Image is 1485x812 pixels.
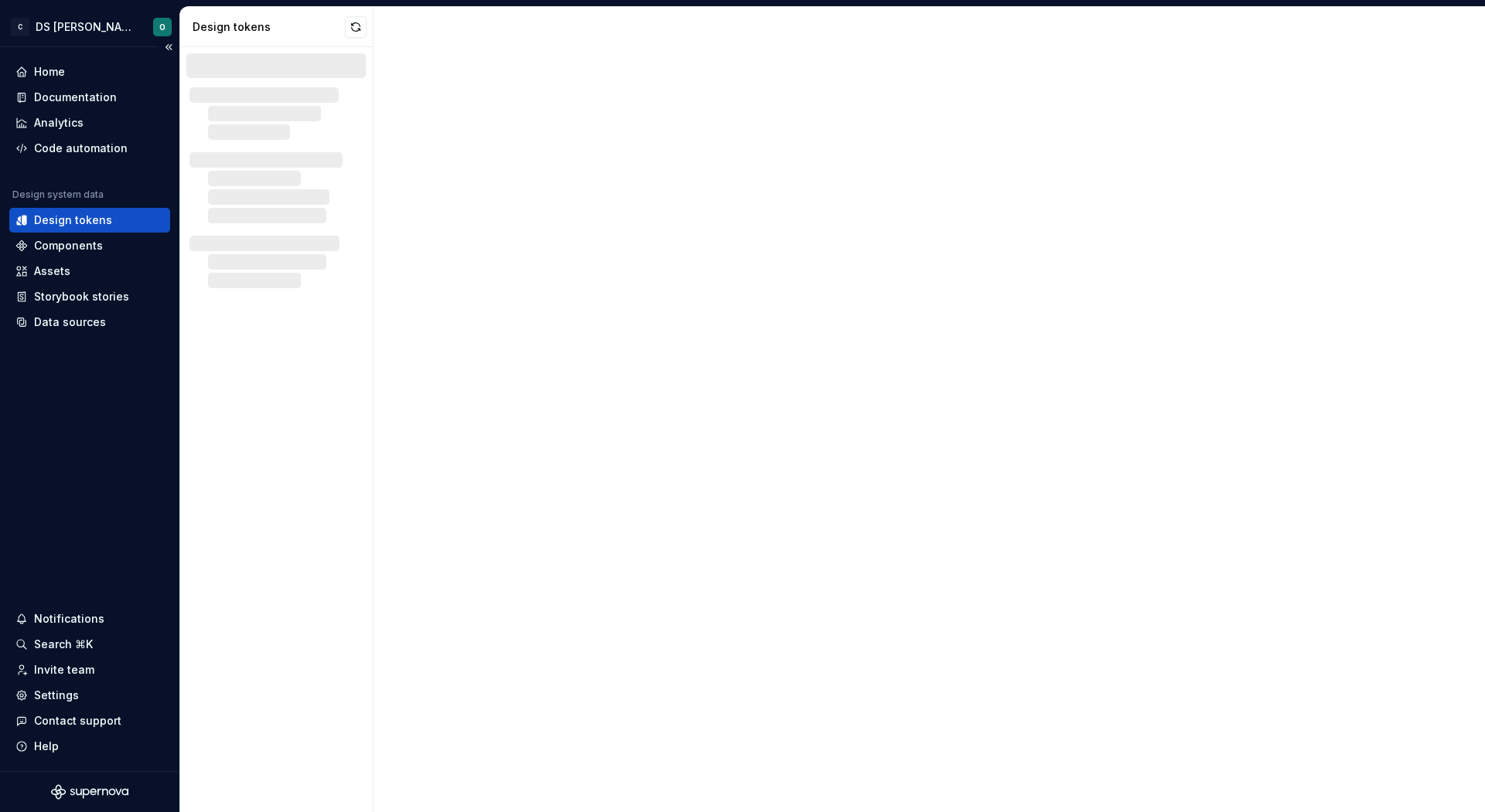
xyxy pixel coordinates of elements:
[9,734,170,759] button: Help
[34,115,84,131] div: Analytics
[11,18,29,36] div: C
[34,611,104,627] div: Notifications
[34,238,103,253] div: Components
[34,739,59,754] div: Help
[34,212,112,228] div: Design tokens
[9,284,170,309] a: Storybook stories
[12,189,104,201] div: Design system data
[9,632,170,657] button: Search ⌘K
[34,688,79,703] div: Settings
[9,85,170,110] a: Documentation
[9,59,170,84] a: Home
[9,708,170,733] button: Contact support
[51,784,128,800] svg: Supernova Logo
[193,19,345,35] div: Design tokens
[34,141,128,156] div: Code automation
[34,289,129,304] div: Storybook stories
[9,259,170,284] a: Assets
[159,21,166,33] div: O
[34,263,70,279] div: Assets
[34,662,94,678] div: Invite team
[9,208,170,233] a: Design tokens
[158,36,179,58] button: Collapse sidebar
[36,19,135,35] div: DS [PERSON_NAME]
[9,136,170,161] a: Code automation
[34,637,93,652] div: Search ⌘K
[9,657,170,682] a: Invite team
[34,314,106,330] div: Data sources
[9,233,170,258] a: Components
[9,310,170,335] a: Data sources
[34,64,65,80] div: Home
[9,606,170,631] button: Notifications
[9,110,170,135] a: Analytics
[34,90,117,105] div: Documentation
[9,683,170,708] a: Settings
[34,713,121,729] div: Contact support
[3,10,176,43] button: CDS [PERSON_NAME]O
